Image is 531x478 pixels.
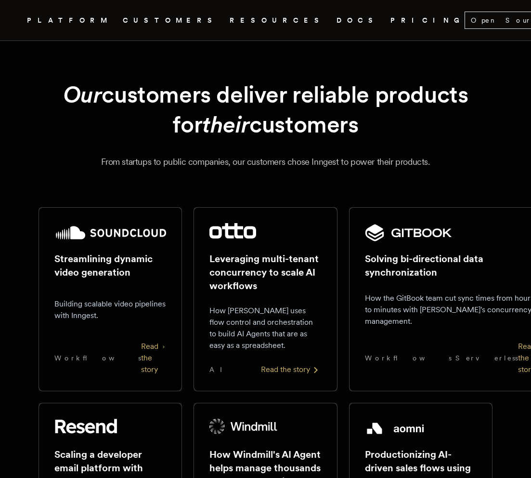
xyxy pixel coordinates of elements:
img: Windmill [209,419,278,434]
a: DOCS [337,14,379,27]
a: CUSTOMERS [123,14,218,27]
p: From startups to public companies, our customers chose Inngest to power their products. [39,155,492,169]
em: Our [63,80,102,108]
p: How [PERSON_NAME] uses flow control and orchestration to build AI Agents that are as easy as a sp... [209,305,321,351]
span: Serverless [455,353,518,363]
h2: Leveraging multi-tenant concurrency to scale AI workflows [209,252,321,292]
button: PLATFORM [27,14,111,27]
em: their [202,110,249,138]
a: GitBook logoSolving bi-directional data synchronizationHow the GitBook team cut sync times from h... [349,207,492,391]
span: Workflows [365,353,452,363]
button: RESOURCES [230,14,325,27]
div: Read the story [261,364,322,375]
h1: customers deliver reliable products for customers [39,80,492,140]
img: GitBook [365,223,453,242]
a: SoundCloud logoStreamlining dynamic video generationBuilding scalable video pipelines with Innges... [39,207,182,391]
img: SoundCloud [54,223,166,242]
div: Read the story [141,341,166,375]
p: Building scalable video pipelines with Inngest. [54,298,166,321]
a: Otto logoLeveraging multi-tenant concurrency to scale AI workflowsHow [PERSON_NAME] uses flow con... [194,207,337,391]
img: Aomni [365,419,426,438]
img: Resend [54,419,117,434]
a: PRICING [390,14,465,27]
span: Workflows [54,353,141,363]
h2: Streamlining dynamic video generation [54,252,166,279]
span: AI [209,365,231,374]
img: Otto [209,223,256,239]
